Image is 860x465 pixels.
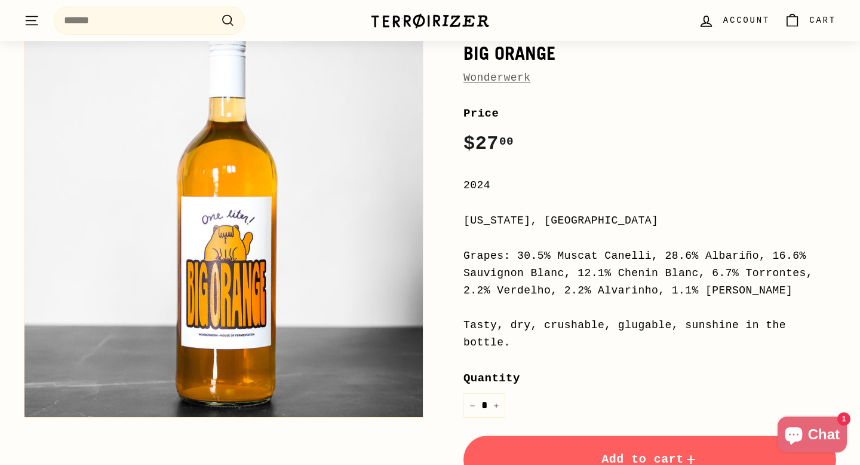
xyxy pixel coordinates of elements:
span: Account [723,14,770,27]
button: Reduce item quantity by one [463,393,481,418]
label: Price [463,105,836,123]
h1: Big Orange [463,43,836,63]
a: Account [691,3,777,38]
input: quantity [463,393,505,418]
a: Wonderwerk [463,72,531,84]
sup: 00 [499,135,514,148]
span: Cart [809,14,836,27]
div: 2024 [463,177,836,194]
button: Increase item quantity by one [487,393,505,418]
div: [US_STATE], [GEOGRAPHIC_DATA] [463,212,836,230]
div: Grapes: 30.5% Muscat Canelli, 28.6% Albariño, 16.6% Sauvignon Blanc, 12.1% Chenin Blanc, 6.7% Tor... [463,247,836,299]
span: $27 [463,133,514,155]
div: Tasty, dry, crushable, glugable, sunshine in the bottle. [463,317,836,351]
inbox-online-store-chat: Shopify online store chat [774,417,850,455]
a: Cart [777,3,843,38]
label: Quantity [463,369,836,387]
